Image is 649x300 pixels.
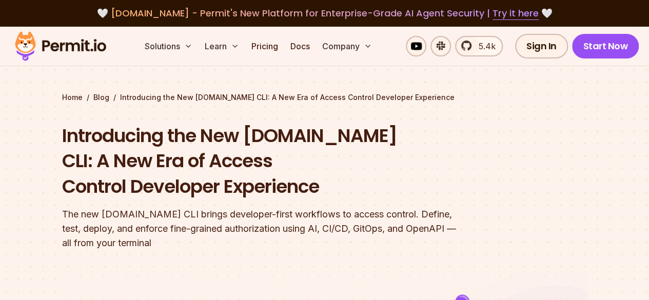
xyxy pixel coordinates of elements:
a: Start Now [572,34,639,58]
button: Solutions [141,36,196,56]
a: Pricing [247,36,282,56]
span: 5.4k [473,40,496,52]
span: [DOMAIN_NAME] - Permit's New Platform for Enterprise-Grade AI Agent Security | [111,7,539,19]
a: 5.4k [455,36,503,56]
img: Permit logo [10,29,111,64]
button: Learn [201,36,243,56]
a: Home [62,92,83,103]
a: Blog [93,92,109,103]
h1: Introducing the New [DOMAIN_NAME] CLI: A New Era of Access Control Developer Experience [62,123,456,199]
a: Docs [286,36,314,56]
a: Sign In [515,34,568,58]
div: 🤍 🤍 [25,6,624,21]
div: The new [DOMAIN_NAME] CLI brings developer-first workflows to access control. Define, test, deplo... [62,207,456,250]
div: / / [62,92,587,103]
a: Try it here [493,7,539,20]
button: Company [318,36,376,56]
